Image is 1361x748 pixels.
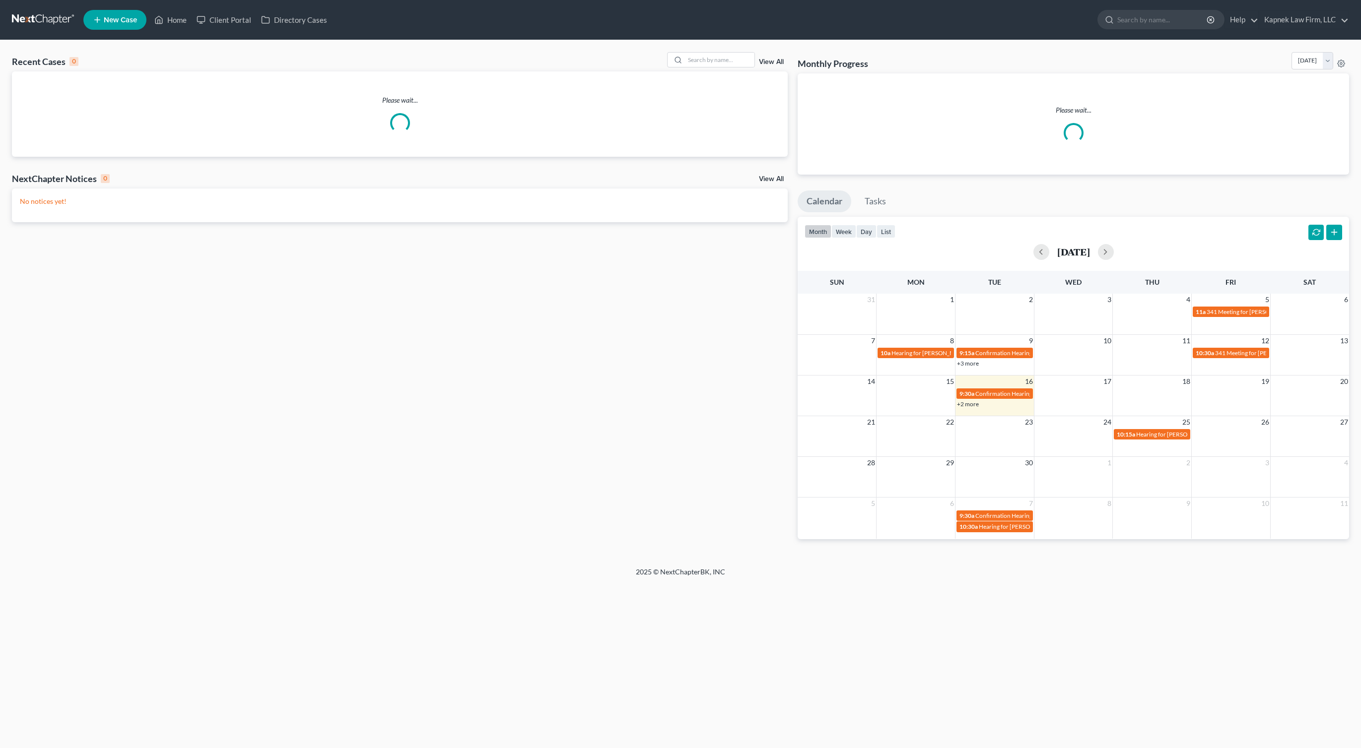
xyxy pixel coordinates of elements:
span: 31 [866,294,876,306]
span: 2 [1185,457,1191,469]
span: 3 [1106,294,1112,306]
span: 2 [1028,294,1034,306]
a: Tasks [856,190,895,212]
div: Recent Cases [12,56,78,67]
div: 0 [101,174,110,183]
span: 11 [1181,335,1191,347]
span: 10a [881,349,890,357]
span: Fri [1225,278,1236,286]
span: Confirmation Hearing for [PERSON_NAME] [975,390,1089,397]
span: 9:15a [959,349,974,357]
span: Thu [1145,278,1159,286]
div: 0 [69,57,78,66]
span: 5 [870,498,876,509]
p: Please wait... [12,95,788,105]
span: 9 [1185,498,1191,509]
span: Hearing for [PERSON_NAME] [891,349,969,357]
span: 29 [945,457,955,469]
span: Hearing for [PERSON_NAME] [1136,431,1214,438]
span: Tue [988,278,1001,286]
span: 9 [1028,335,1034,347]
span: 1 [949,294,955,306]
span: Mon [907,278,925,286]
span: 17 [1102,375,1112,387]
button: week [831,225,856,238]
span: 22 [945,416,955,428]
span: 10:30a [1196,349,1214,357]
span: 26 [1260,416,1270,428]
span: 30 [1024,457,1034,469]
span: 20 [1339,375,1349,387]
a: Home [149,11,192,29]
button: month [805,225,831,238]
h2: [DATE] [1057,247,1090,257]
a: Help [1225,11,1258,29]
span: 8 [949,335,955,347]
div: NextChapter Notices [12,173,110,185]
span: 5 [1264,294,1270,306]
a: +2 more [957,400,979,408]
a: Kapnek Law Firm, LLC [1259,11,1349,29]
span: 11a [1196,308,1206,315]
span: 21 [866,416,876,428]
span: 16 [1024,375,1034,387]
span: 18 [1181,375,1191,387]
span: 14 [866,375,876,387]
span: Sat [1303,278,1316,286]
span: 10:30a [959,523,978,530]
span: 9:30a [959,512,974,519]
a: Directory Cases [256,11,332,29]
span: Confirmation Hearing for [PERSON_NAME] [975,512,1089,519]
span: Confirmation Hearing for [PERSON_NAME] [975,349,1089,357]
span: 28 [866,457,876,469]
span: 8 [1106,498,1112,509]
span: 4 [1343,457,1349,469]
span: 23 [1024,416,1034,428]
span: 27 [1339,416,1349,428]
button: list [877,225,895,238]
span: 7 [1028,498,1034,509]
span: 10 [1260,498,1270,509]
p: No notices yet! [20,196,780,206]
span: Hearing for [PERSON_NAME] [979,523,1056,530]
span: 341 Meeting for [PERSON_NAME] [1207,308,1296,315]
span: 1 [1106,457,1112,469]
div: 2025 © NextChapterBK, INC [398,567,963,585]
a: Client Portal [192,11,256,29]
span: 19 [1260,375,1270,387]
span: 341 Meeting for [PERSON_NAME] [1215,349,1304,357]
span: 10:15a [1117,431,1135,438]
a: +3 more [957,360,979,367]
span: 7 [870,335,876,347]
span: 11 [1339,498,1349,509]
a: Calendar [798,190,851,212]
span: 24 [1102,416,1112,428]
span: 4 [1185,294,1191,306]
span: Wed [1065,278,1082,286]
input: Search by name... [685,53,754,67]
span: 6 [949,498,955,509]
span: 25 [1181,416,1191,428]
h3: Monthly Progress [798,58,868,69]
span: 3 [1264,457,1270,469]
a: View All [759,176,784,183]
span: 10 [1102,335,1112,347]
span: 15 [945,375,955,387]
span: 9:30a [959,390,974,397]
input: Search by name... [1117,10,1208,29]
span: 13 [1339,335,1349,347]
button: day [856,225,877,238]
span: Sun [830,278,844,286]
span: New Case [104,16,137,24]
p: Please wait... [806,105,1341,115]
span: 6 [1343,294,1349,306]
span: 12 [1260,335,1270,347]
a: View All [759,59,784,65]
